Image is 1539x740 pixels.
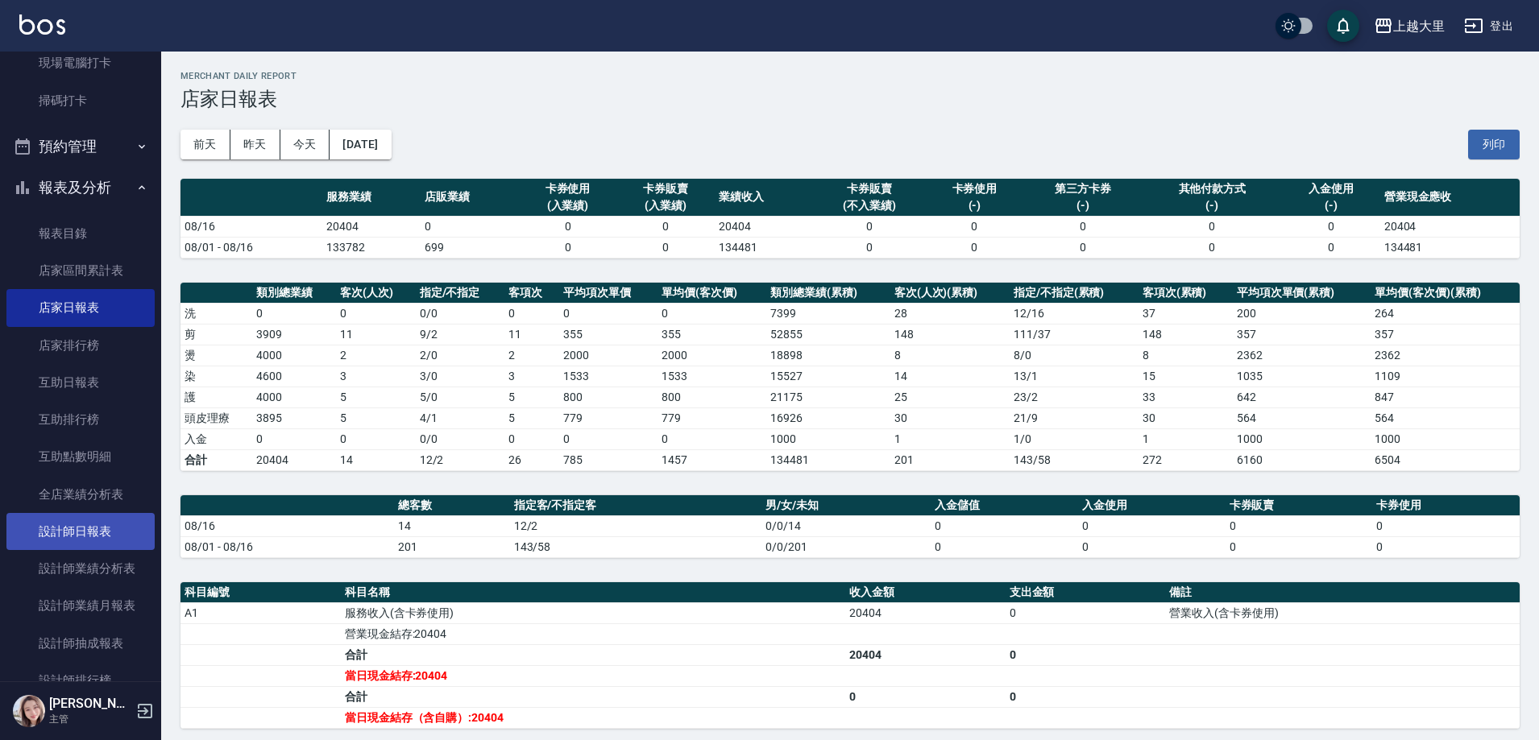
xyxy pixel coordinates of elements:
td: 0 [813,237,926,258]
th: 入金儲值 [931,495,1078,516]
td: 0 [926,237,1024,258]
td: 20404 [322,216,421,237]
td: 21175 [766,387,890,407]
td: 6504 [1371,449,1520,470]
td: 20404 [845,644,1006,665]
td: 847 [1371,387,1520,407]
div: 第三方卡券 [1027,180,1138,197]
td: 21 / 9 [1010,407,1139,428]
td: 0 [1372,515,1520,536]
td: 0 [1143,216,1282,237]
td: 0 [1078,515,1226,536]
td: 1457 [657,449,766,470]
td: 6160 [1233,449,1371,470]
a: 互助排行榜 [6,401,155,438]
th: 類別總業績(累積) [766,283,890,304]
td: 1 [890,428,1010,449]
td: 營業現金結存:20404 [341,623,845,644]
th: 營業現金應收 [1380,179,1520,217]
td: 燙 [180,345,252,366]
td: 2362 [1233,345,1371,366]
div: (-) [1147,197,1278,214]
button: 預約管理 [6,126,155,167]
div: (不入業績) [817,197,922,214]
th: 收入金額 [845,582,1006,603]
td: 5 [336,387,416,407]
td: 0 / 0 [416,428,505,449]
td: 服務收入(含卡券使用) [341,602,845,623]
th: 單均價(客次價) [657,283,766,304]
td: 148 [1139,324,1233,345]
td: 0 [1226,515,1373,536]
td: 0 [1023,216,1142,237]
th: 卡券販賣 [1226,495,1373,516]
td: 0 [336,428,416,449]
th: 卡券使用 [1372,495,1520,516]
td: 0 / 0 [416,303,505,324]
td: 染 [180,366,252,387]
td: 355 [559,324,657,345]
a: 掃碼打卡 [6,82,155,119]
a: 設計師業績分析表 [6,550,155,587]
img: Person [13,695,45,727]
td: 1533 [657,366,766,387]
th: 業績收入 [715,179,813,217]
td: 30 [1139,407,1233,428]
a: 互助點數明細 [6,438,155,475]
th: 支出金額 [1006,582,1166,603]
td: 合計 [341,644,845,665]
th: 指定客/不指定客 [510,495,762,516]
td: 8 / 0 [1010,345,1139,366]
div: (入業績) [523,197,613,214]
td: 4000 [252,387,336,407]
td: 111 / 37 [1010,324,1139,345]
div: 卡券販賣 [620,180,711,197]
td: 0 [519,216,617,237]
a: 設計師排行榜 [6,662,155,699]
td: 357 [1371,324,1520,345]
a: 店家區間累計表 [6,252,155,289]
a: 全店業績分析表 [6,476,155,513]
td: 143/58 [1010,449,1139,470]
div: (-) [1027,197,1138,214]
td: 20404 [845,602,1006,623]
td: 357 [1233,324,1371,345]
td: 0 [1023,237,1142,258]
th: 單均價(客次價)(累積) [1371,283,1520,304]
th: 入金使用 [1078,495,1226,516]
td: 0 [1006,602,1166,623]
td: 272 [1139,449,1233,470]
td: 30 [890,407,1010,428]
td: 0 [1282,237,1380,258]
table: a dense table [180,495,1520,558]
td: 4000 [252,345,336,366]
td: 0/0/201 [761,536,931,557]
td: 5 / 0 [416,387,505,407]
th: 客項次 [504,283,559,304]
button: 前天 [180,130,230,159]
th: 店販業績 [421,179,519,217]
td: 355 [657,324,766,345]
th: 客次(人次)(累積) [890,283,1010,304]
td: 0 [1143,237,1282,258]
td: 0 [1078,536,1226,557]
td: 2000 [559,345,657,366]
td: 134481 [1380,237,1520,258]
td: 7399 [766,303,890,324]
td: 26 [504,449,559,470]
button: 昨天 [230,130,280,159]
td: 5 [504,387,559,407]
p: 主管 [49,712,131,726]
td: 14 [336,449,416,470]
td: 0 [504,428,559,449]
div: 其他付款方式 [1147,180,1278,197]
td: 8 [890,345,1010,366]
th: 指定/不指定 [416,283,505,304]
td: 3 [504,366,559,387]
td: 564 [1371,407,1520,428]
div: (入業績) [620,197,711,214]
td: 12/2 [510,515,762,536]
td: 133782 [322,237,421,258]
td: 合計 [341,686,845,707]
div: (-) [1286,197,1376,214]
